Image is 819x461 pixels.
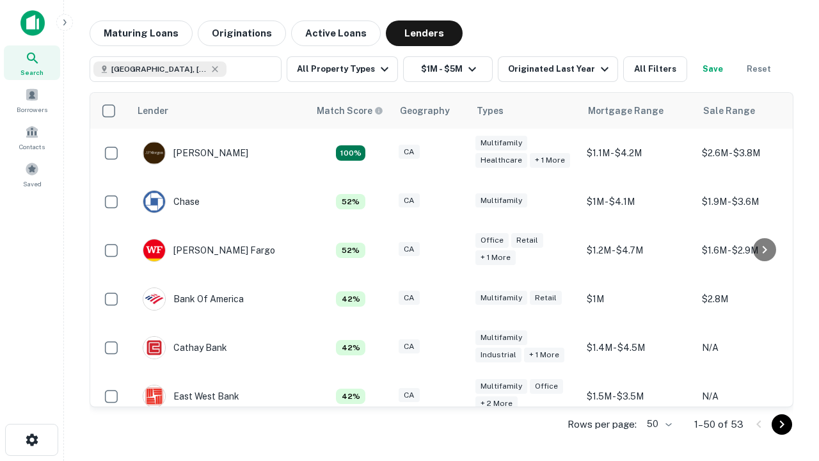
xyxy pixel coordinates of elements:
[317,104,381,118] h6: Match Score
[4,83,60,117] a: Borrowers
[580,93,696,129] th: Mortgage Range
[738,56,779,82] button: Reset
[399,291,420,305] div: CA
[696,323,811,372] td: N/A
[399,193,420,208] div: CA
[696,372,811,421] td: N/A
[23,179,42,189] span: Saved
[623,56,687,82] button: All Filters
[399,388,420,403] div: CA
[475,250,516,265] div: + 1 more
[568,417,637,432] p: Rows per page:
[475,379,527,394] div: Multifamily
[143,191,165,213] img: picture
[475,330,527,345] div: Multifamily
[772,414,792,435] button: Go to next page
[692,56,733,82] button: Save your search to get updates of matches that match your search criteria.
[530,379,563,394] div: Office
[4,120,60,154] a: Contacts
[336,389,365,404] div: Matching Properties: 4, hasApolloMatch: undefined
[580,323,696,372] td: $1.4M - $4.5M
[17,104,47,115] span: Borrowers
[694,417,743,432] p: 1–50 of 53
[588,103,664,118] div: Mortgage Range
[143,287,244,311] div: Bank Of America
[143,288,165,310] img: picture
[4,45,60,80] a: Search
[19,142,45,152] span: Contacts
[755,359,819,420] iframe: Chat Widget
[336,243,365,258] div: Matching Properties: 5, hasApolloMatch: undefined
[143,142,165,164] img: picture
[336,194,365,209] div: Matching Properties: 5, hasApolloMatch: undefined
[530,291,562,305] div: Retail
[309,93,392,129] th: Capitalize uses an advanced AI algorithm to match your search with the best lender. The match sco...
[475,193,527,208] div: Multifamily
[696,226,811,275] td: $1.6M - $2.9M
[198,20,286,46] button: Originations
[475,348,521,362] div: Industrial
[130,93,309,129] th: Lender
[143,385,239,408] div: East West Bank
[143,190,200,213] div: Chase
[475,136,527,150] div: Multifamily
[475,233,509,248] div: Office
[336,145,365,161] div: Matching Properties: 17, hasApolloMatch: undefined
[143,336,227,359] div: Cathay Bank
[336,291,365,307] div: Matching Properties: 4, hasApolloMatch: undefined
[475,291,527,305] div: Multifamily
[138,103,168,118] div: Lender
[143,239,275,262] div: [PERSON_NAME] Fargo
[511,233,543,248] div: Retail
[696,275,811,323] td: $2.8M
[477,103,504,118] div: Types
[400,103,450,118] div: Geography
[580,372,696,421] td: $1.5M - $3.5M
[696,177,811,226] td: $1.9M - $3.6M
[530,153,570,168] div: + 1 more
[143,142,248,165] div: [PERSON_NAME]
[143,337,165,359] img: picture
[317,104,383,118] div: Capitalize uses an advanced AI algorithm to match your search with the best lender. The match sco...
[392,93,469,129] th: Geography
[703,103,755,118] div: Sale Range
[90,20,193,46] button: Maturing Loans
[111,63,207,75] span: [GEOGRAPHIC_DATA], [GEOGRAPHIC_DATA], [GEOGRAPHIC_DATA]
[20,10,45,36] img: capitalize-icon.png
[4,157,60,191] a: Saved
[287,56,398,82] button: All Property Types
[475,153,527,168] div: Healthcare
[336,340,365,355] div: Matching Properties: 4, hasApolloMatch: undefined
[580,226,696,275] td: $1.2M - $4.7M
[580,129,696,177] td: $1.1M - $4.2M
[580,177,696,226] td: $1M - $4.1M
[399,242,420,257] div: CA
[143,239,165,261] img: picture
[508,61,612,77] div: Originated Last Year
[475,396,518,411] div: + 2 more
[20,67,44,77] span: Search
[403,56,493,82] button: $1M - $5M
[524,348,564,362] div: + 1 more
[399,339,420,354] div: CA
[291,20,381,46] button: Active Loans
[386,20,463,46] button: Lenders
[143,385,165,407] img: picture
[696,129,811,177] td: $2.6M - $3.8M
[399,145,420,159] div: CA
[498,56,618,82] button: Originated Last Year
[580,275,696,323] td: $1M
[469,93,580,129] th: Types
[696,93,811,129] th: Sale Range
[642,415,674,433] div: 50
